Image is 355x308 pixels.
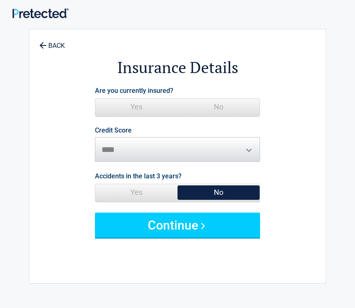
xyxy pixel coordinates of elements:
img: Main Logo [12,8,69,19]
h2: Insurance Details [33,57,322,78]
span: Yes [95,184,177,201]
span: No [177,184,260,201]
label: Are you currently insured? [95,85,173,96]
button: Continue [95,213,260,237]
span: No [177,99,260,115]
label: Credit Score [95,127,132,134]
a: BACK [38,35,66,49]
span: Yes [95,99,177,115]
label: Accidents in the last 3 years? [95,171,182,182]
